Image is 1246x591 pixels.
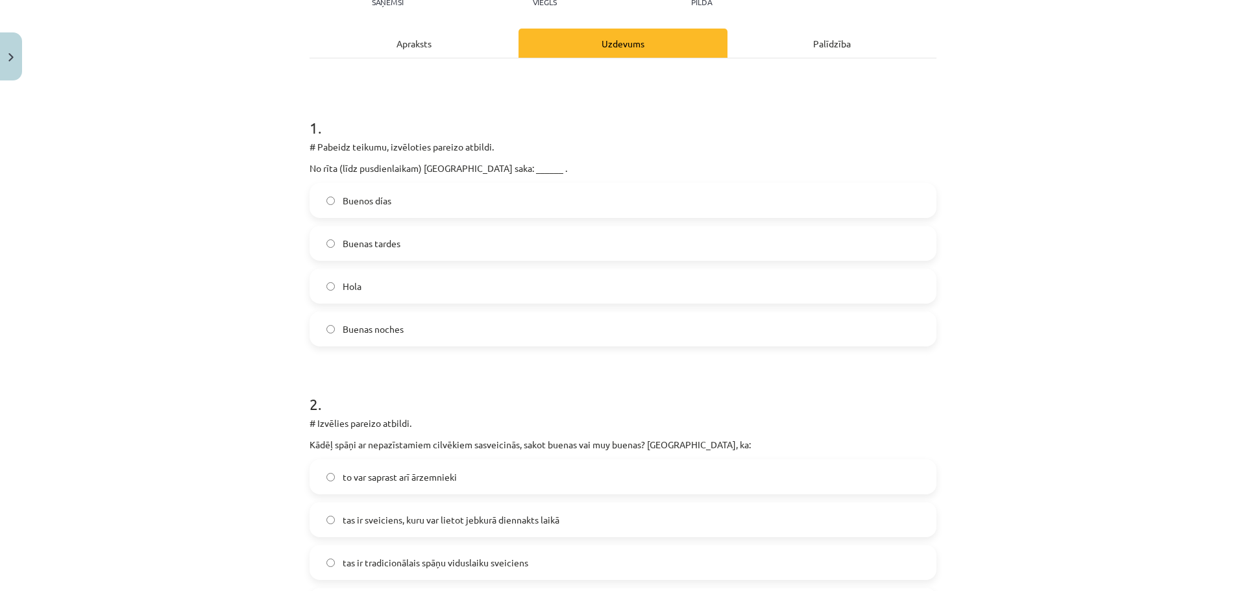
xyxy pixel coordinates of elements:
[326,559,335,567] input: tas ir tradicionālais spāņu viduslaiku sveiciens
[343,280,361,293] span: Hola
[727,29,936,58] div: Palīdzība
[343,237,400,250] span: Buenas tardes
[326,197,335,205] input: Buenos días
[343,194,391,208] span: Buenos días
[310,29,519,58] div: Apraksts
[310,372,936,413] h1: 2 .
[343,513,559,527] span: tas ir sveiciens, kuru var lietot jebkurā diennakts laikā
[343,322,404,336] span: Buenas noches
[326,282,335,291] input: Hola
[310,438,936,452] p: Kādēļ spāņi ar nepazīstamiem cilvēkiem sasveicinās, sakot buenas vai muy buenas? [GEOGRAPHIC_DATA...
[343,470,457,484] span: to var saprast arī ārzemnieki
[326,325,335,333] input: Buenas noches
[310,416,936,430] p: # Izvēlies pareizo atbildi.
[310,96,936,136] h1: 1 .
[326,239,335,248] input: Buenas tardes
[8,53,14,62] img: icon-close-lesson-0947bae3869378f0d4975bcd49f059093ad1ed9edebbc8119c70593378902aed.svg
[310,140,936,154] p: # Pabeidz teikumu, izvēloties pareizo atbildi.
[326,473,335,481] input: to var saprast arī ārzemnieki
[326,516,335,524] input: tas ir sveiciens, kuru var lietot jebkurā diennakts laikā
[343,556,528,570] span: tas ir tradicionālais spāņu viduslaiku sveiciens
[310,162,936,175] p: No rīta (līdz pusdienlaikam) [GEOGRAPHIC_DATA] saka: ______ .
[519,29,727,58] div: Uzdevums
